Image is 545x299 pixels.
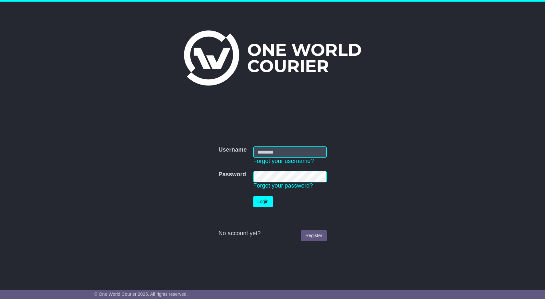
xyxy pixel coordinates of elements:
a: Forgot your password? [253,182,313,189]
label: Username [218,146,247,154]
a: Forgot your username? [253,158,314,164]
a: Register [301,230,326,241]
button: Login [253,196,273,207]
div: No account yet? [218,230,326,237]
span: © One World Courier 2025. All rights reserved. [94,292,188,297]
img: One World [184,30,361,86]
label: Password [218,171,246,178]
